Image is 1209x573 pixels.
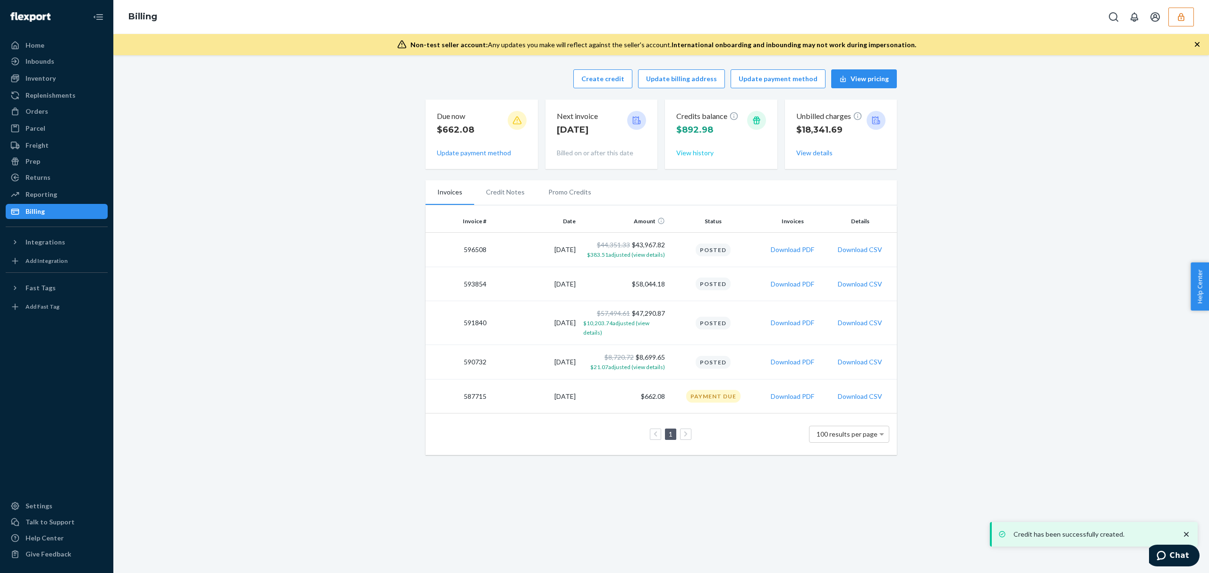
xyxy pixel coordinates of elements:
[426,180,474,205] li: Invoices
[771,245,814,254] button: Download PDF
[6,121,108,136] a: Parcel
[731,69,826,88] button: Update payment method
[1191,262,1209,311] button: Help Center
[696,356,731,369] div: Posted
[557,124,598,136] p: [DATE]
[796,148,833,158] button: View details
[771,279,814,289] button: Download PDF
[26,501,52,511] div: Settings
[838,357,882,367] button: Download CSV
[426,379,490,413] td: 587715
[490,301,579,345] td: [DATE]
[128,11,157,22] a: Billing
[579,345,669,379] td: $8,699.65
[6,38,108,53] a: Home
[26,41,44,50] div: Home
[490,379,579,413] td: [DATE]
[758,210,827,233] th: Invoices
[426,345,490,379] td: 590732
[557,148,647,158] p: Billed on or after this date
[771,392,814,401] button: Download PDF
[676,148,714,158] button: View history
[426,267,490,301] td: 593854
[579,379,669,413] td: $662.08
[1104,8,1123,26] button: Open Search Box
[410,41,488,49] span: Non-test seller account:
[490,210,579,233] th: Date
[26,190,57,199] div: Reporting
[597,241,630,249] span: $44,351.33
[26,517,75,527] div: Talk to Support
[838,318,882,328] button: Download CSV
[426,301,490,345] td: 591840
[817,430,877,438] span: 100 results per page
[831,69,897,88] button: View pricing
[6,531,108,546] a: Help Center
[583,318,665,337] button: $10,203.74adjusted (view details)
[6,299,108,314] a: Add Fast Tag
[26,237,65,247] div: Integrations
[587,251,665,258] span: $383.51 adjusted (view details)
[1146,8,1165,26] button: Open account menu
[583,320,649,336] span: $10,203.74 adjusted (view details)
[590,362,665,371] button: $21.07adjusted (view details)
[26,57,54,66] div: Inbounds
[89,8,108,26] button: Close Navigation
[672,41,916,49] span: International onboarding and inbounding may not work during impersonation.
[796,111,862,122] p: Unbilled charges
[838,279,882,289] button: Download CSV
[557,111,598,122] p: Next invoice
[26,173,51,182] div: Returns
[474,180,536,204] li: Credit Notes
[410,40,916,50] div: Any updates you make will reflect against the seller's account.
[579,233,669,267] td: $43,967.82
[669,210,758,233] th: Status
[6,235,108,250] button: Integrations
[26,533,64,543] div: Help Center
[6,253,108,269] a: Add Integration
[26,91,76,100] div: Replenishments
[26,157,40,166] div: Prep
[771,357,814,367] button: Download PDF
[6,54,108,69] a: Inbounds
[696,278,731,290] div: Posted
[573,69,632,88] button: Create credit
[426,210,490,233] th: Invoice #
[26,257,68,265] div: Add Integration
[26,303,60,311] div: Add Fast Tag
[667,430,674,438] a: Page 1 is your current page
[121,3,165,31] ol: breadcrumbs
[838,392,882,401] button: Download CSV
[6,138,108,153] a: Freight
[638,69,725,88] button: Update billing address
[437,124,474,136] p: $662.08
[696,244,731,256] div: Posted
[579,267,669,301] td: $58,044.18
[6,71,108,86] a: Inventory
[1149,545,1200,568] iframe: Opens a widget where you can chat to one of our agents
[26,107,48,116] div: Orders
[10,12,51,22] img: Flexport logo
[6,170,108,185] a: Returns
[1013,530,1172,539] p: Credit has been successfully created.
[6,88,108,103] a: Replenishments
[696,317,731,329] div: Posted
[676,111,739,122] p: Credits balance
[587,250,665,259] button: $383.51adjusted (view details)
[6,547,108,562] button: Give Feedback
[771,318,814,328] button: Download PDF
[490,267,579,301] td: [DATE]
[26,207,45,216] div: Billing
[676,125,713,135] span: $892.98
[6,204,108,219] a: Billing
[838,245,882,254] button: Download CSV
[1125,8,1144,26] button: Open notifications
[536,180,603,204] li: Promo Credits
[26,124,45,133] div: Parcel
[579,210,669,233] th: Amount
[1182,530,1191,539] svg: close toast
[26,549,71,559] div: Give Feedback
[26,283,56,293] div: Fast Tags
